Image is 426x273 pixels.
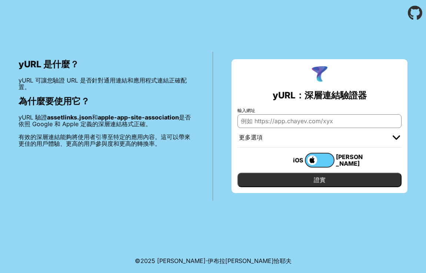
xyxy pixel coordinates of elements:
[140,257,155,264] font: 2025
[19,77,187,91] font: yURL 可讓您驗證 URL 是否針對通用連結和應用程式連結正確配置。
[393,135,400,140] img: 人字形
[19,59,79,70] font: yURL 是什麼？
[157,257,292,264] font: [PERSON_NAME]·伊布拉[PERSON_NAME]恰耶夫
[19,114,191,128] font: 是否依照 Google 和 Apple 定義的深層連結格式正確。
[310,65,329,84] img: yURL 標誌
[239,134,263,141] font: 更多選項
[237,114,402,128] input: 例如 https://app.chayev.com/xyx
[237,173,402,187] input: 證實
[98,114,179,121] font: apple-app-site-association
[19,114,47,121] font: yURL 驗證
[19,133,190,147] font: 有效的深層連結能夠將使用者引導至特定的應用內容。這可以帶來更佳的用戶體驗、更高的用戶參與度和更高的轉換率。
[92,114,98,121] font: 和
[336,153,363,167] font: [PERSON_NAME]
[19,96,90,107] font: 為什麼要使用它？
[157,257,292,264] a: 邁克爾·伊布拉吉姆恰耶夫的個人網站
[135,257,140,264] font: ©
[237,108,255,113] font: 輸入網址
[293,156,303,164] font: iOS
[273,90,367,101] font: yURL：深層連結驗證器
[47,114,92,121] font: assetlinks.json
